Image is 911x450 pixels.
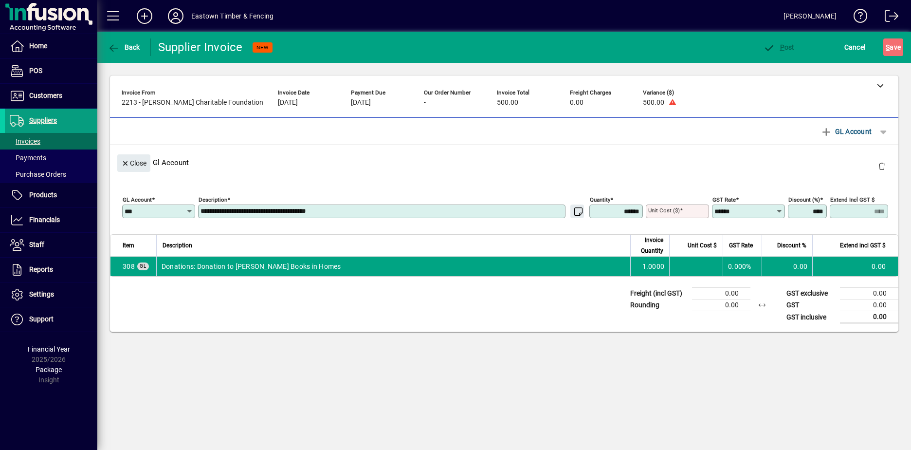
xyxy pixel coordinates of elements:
span: NEW [256,44,269,51]
a: POS [5,59,97,83]
a: Staff [5,233,97,257]
span: Staff [29,241,44,248]
span: 0.00 [570,99,583,107]
span: Back [108,43,140,51]
span: Unit Cost $ [688,240,717,251]
app-page-header-button: Close [115,158,153,167]
span: Invoice Quantity [637,235,663,256]
td: 0.00 [692,300,750,311]
span: 500.00 [643,99,664,107]
td: 0.000% [723,257,762,276]
a: Knowledge Base [846,2,868,34]
button: Add [129,7,160,25]
app-page-header-button: Back [97,38,151,56]
td: Freight (incl GST) [625,288,692,300]
span: Close [121,155,146,171]
span: Extend incl GST $ [840,240,886,251]
span: Invoices [10,137,40,145]
button: Close [117,154,150,172]
a: Financials [5,208,97,232]
td: 1.0000 [630,257,669,276]
span: Customers [29,92,62,99]
a: Logout [877,2,899,34]
a: Purchase Orders [5,166,97,183]
mat-label: Unit Cost ($) [648,207,680,214]
span: 500.00 [497,99,518,107]
td: GST exclusive [782,288,840,300]
span: Reports [29,265,53,273]
span: Package [36,366,62,374]
div: Gl Account [110,145,898,180]
span: [DATE] [351,99,371,107]
span: Payments [10,154,46,162]
td: 0.00 [812,257,898,276]
button: Save [883,38,903,56]
div: [PERSON_NAME] [783,8,837,24]
td: GST inclusive [782,311,840,323]
mat-label: Discount (%) [788,196,820,203]
span: Settings [29,290,54,298]
span: Donations [123,262,135,271]
button: Back [105,38,143,56]
td: Rounding [625,300,692,311]
span: Products [29,191,57,199]
a: Customers [5,84,97,108]
span: Item [123,240,134,251]
span: Suppliers [29,116,57,124]
span: 2213 - [PERSON_NAME] Charitable Foundation [122,99,263,107]
span: ost [763,43,795,51]
span: Discount % [777,240,806,251]
a: Invoices [5,133,97,150]
span: Financial Year [28,345,70,353]
a: Settings [5,282,97,307]
td: 0.00 [840,288,898,300]
mat-label: Description [199,196,227,203]
a: Payments [5,150,97,166]
span: Financials [29,216,60,224]
div: Supplier Invoice [158,39,243,55]
td: 0.00 [840,300,898,311]
span: GL [140,263,146,269]
a: Products [5,183,97,207]
app-page-header-button: Delete [870,162,893,170]
td: Donations: Donation to [PERSON_NAME] Books in Homes [156,257,630,276]
td: 0.00 [692,288,750,300]
td: 0.00 [840,311,898,323]
td: 0.00 [762,257,812,276]
mat-label: Quantity [590,196,610,203]
span: S [886,43,890,51]
mat-label: GST rate [712,196,736,203]
a: Support [5,307,97,332]
td: GST [782,300,840,311]
div: Eastown Timber & Fencing [191,8,273,24]
span: Home [29,42,47,50]
span: Cancel [844,39,866,55]
span: P [780,43,784,51]
button: Cancel [842,38,868,56]
a: Home [5,34,97,58]
span: [DATE] [278,99,298,107]
button: Profile [160,7,191,25]
button: Delete [870,154,893,178]
span: GST Rate [729,240,753,251]
span: POS [29,67,42,75]
mat-label: Extend incl GST $ [830,196,875,203]
span: - [424,99,426,107]
span: Support [29,315,54,323]
span: Description [163,240,192,251]
button: Post [761,38,797,56]
a: Reports [5,258,97,282]
span: ave [886,39,901,55]
mat-label: GL Account [123,196,152,203]
span: Purchase Orders [10,170,66,178]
